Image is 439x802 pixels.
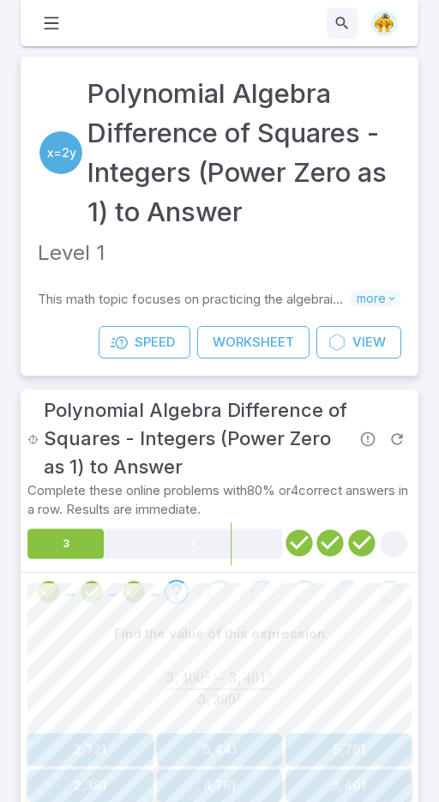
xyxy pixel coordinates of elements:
button: 2,721 [27,733,153,766]
div: Go to the next question [250,580,274,604]
span: , [206,690,210,709]
button: 4,761 [157,769,283,802]
button: Search [327,8,358,39]
button: 3,401 [286,769,412,802]
p: Complete these online problems with 80 % or 4 correct answers in a row. Results are immediate. [27,481,412,519]
span: 40 [244,669,259,687]
span: 3 [198,690,206,709]
div: Review your answer [80,580,104,604]
span: − [213,669,226,687]
span: 0 [267,668,272,680]
p: Find the value of this expression [114,624,325,643]
span: 0 [196,669,204,687]
a: Polynomial Algebra Difference of Squares - Integers (Power Zero as 1) to Answer [87,74,401,231]
img: semi-circle.svg [371,10,397,36]
div: Go to the next question [378,580,402,604]
button: 2,381 [27,769,153,802]
div: Go to the next question [293,580,317,604]
span: 1 [259,669,267,687]
button: 5,441 [157,733,283,766]
span: 40 [181,669,196,687]
div: Go to the next question [207,580,232,604]
span: 9 [228,690,236,709]
a: View [316,326,401,359]
div: Review your answer [122,580,146,604]
div: Review your answer [37,580,61,604]
span: 3 [166,669,174,687]
p: This math topic focuses on practicing the algebraic skill of calculating the difference of square... [38,290,350,309]
a: Speed [99,326,190,359]
span: 3 [229,669,237,687]
h3: Polynomial Algebra Difference of Squares - Integers (Power Zero as 1) to Answer [44,396,353,481]
span: , [237,669,241,687]
span: 39 [213,690,228,709]
span: , [174,669,178,687]
span: 2 [204,668,209,680]
div: Go to the next question [165,580,189,604]
span: Report an issue with the question [353,425,382,454]
span: View [352,333,386,352]
span: 1 [236,690,241,703]
p: Level 1 [38,238,401,269]
span: ​ [273,670,274,693]
span: Refresh Question [382,425,412,454]
button: 5,781 [286,733,412,766]
a: Worksheet [197,326,310,359]
a: Algebra [38,130,84,176]
span: Speed [135,333,175,352]
div: Go to the next question [335,580,359,604]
